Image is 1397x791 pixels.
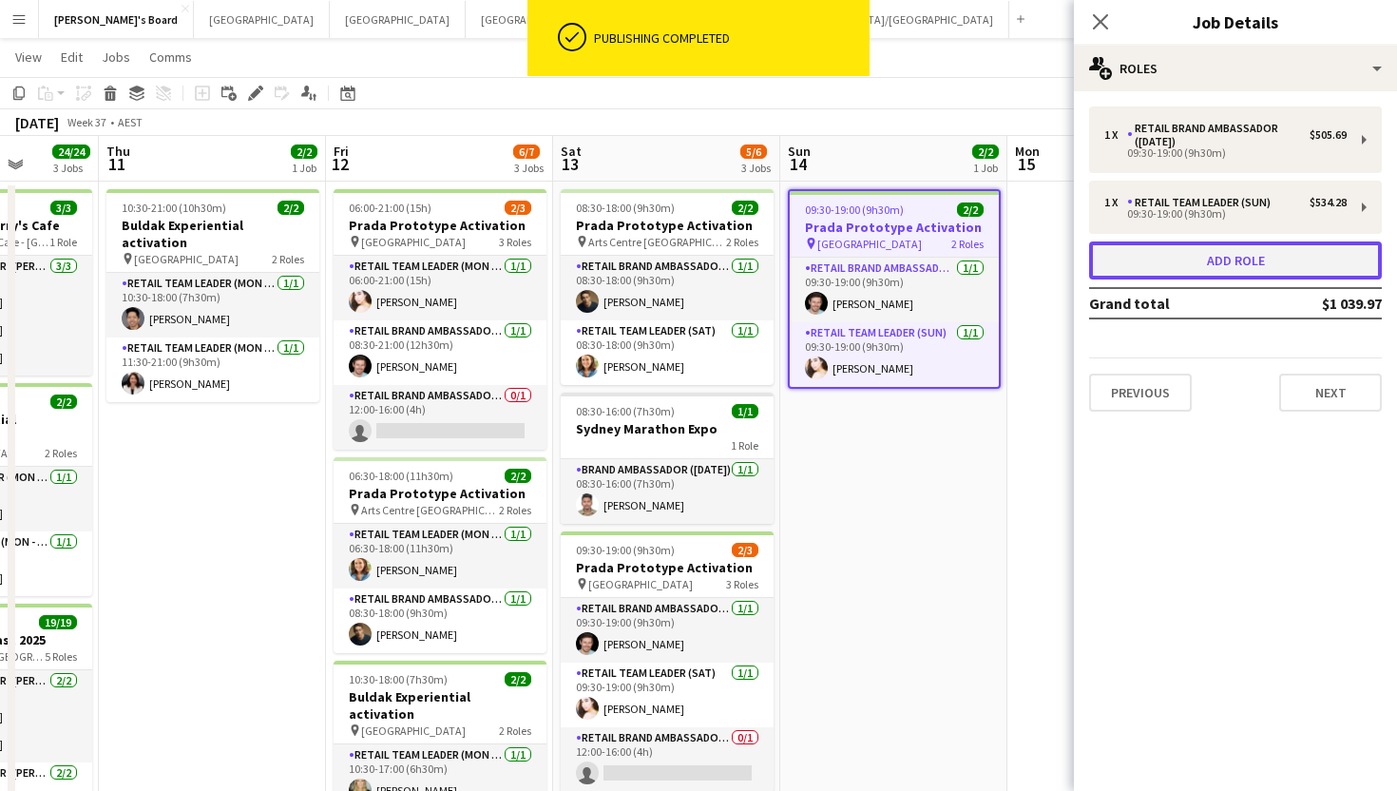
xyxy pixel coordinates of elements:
div: $505.69 [1310,128,1347,142]
span: 10:30-21:00 (10h30m) [122,201,226,215]
div: Publishing completed [594,29,862,47]
span: 1 Role [731,438,758,453]
span: [GEOGRAPHIC_DATA] [361,235,466,249]
span: [GEOGRAPHIC_DATA] [817,237,922,251]
app-card-role: RETAIL Team Leader (Mon - Fri)1/111:30-21:00 (9h30m)[PERSON_NAME] [106,338,319,402]
button: [GEOGRAPHIC_DATA]/[GEOGRAPHIC_DATA] [765,1,1009,38]
a: Jobs [94,45,138,69]
a: Comms [142,45,200,69]
h3: Prada Prototype Activation [790,219,999,236]
app-card-role: RETAIL Team Leader (Sat)1/109:30-19:00 (9h30m)[PERSON_NAME] [561,663,774,727]
span: 24/24 [52,145,90,159]
div: 09:30-19:00 (9h30m)2/2Prada Prototype Activation [GEOGRAPHIC_DATA]2 RolesRETAIL Brand Ambassador ... [788,189,1001,389]
div: [DATE] [15,113,59,132]
span: 2 Roles [951,237,984,251]
span: Sun [788,143,811,160]
h3: Prada Prototype Activation [334,485,546,502]
div: AEST [118,115,143,129]
div: 1 x [1104,196,1127,209]
app-card-role: RETAIL Brand Ambassador ([DATE])1/109:30-19:00 (9h30m)[PERSON_NAME] [561,598,774,663]
app-card-role: Brand Ambassador ([DATE])1/108:30-16:00 (7h30m)[PERSON_NAME] [561,459,774,524]
div: 3 Jobs [514,161,544,175]
span: 5/6 [740,145,767,159]
span: 2/2 [957,203,984,217]
span: 2/2 [277,201,304,215]
span: 2/2 [505,469,531,483]
span: Jobs [102,48,130,66]
span: 3 Roles [499,235,531,249]
button: [GEOGRAPHIC_DATA] [466,1,602,38]
span: 08:30-16:00 (7h30m) [576,404,675,418]
div: RETAIL Team Leader (Sun) [1127,196,1278,209]
span: 2 Roles [272,252,304,266]
button: [GEOGRAPHIC_DATA] [194,1,330,38]
span: Week 37 [63,115,110,129]
span: 09:30-19:00 (9h30m) [805,203,904,217]
button: Next [1279,374,1382,412]
h3: Buldak Experiential activation [106,217,319,251]
span: Thu [106,143,130,160]
h3: Buldak Experiential activation [334,688,546,723]
span: 2/3 [732,543,758,557]
span: 1/1 [732,404,758,418]
h3: Job Details [1074,10,1397,34]
div: 09:30-19:00 (9h30m) [1104,148,1347,158]
span: Comms [149,48,192,66]
span: 2 Roles [499,503,531,517]
div: RETAIL Brand Ambassador ([DATE]) [1127,122,1310,148]
span: Edit [61,48,83,66]
h3: Prada Prototype Activation [334,217,546,234]
span: Sat [561,143,582,160]
app-card-role: RETAIL Brand Ambassador ([DATE])1/108:30-18:00 (9h30m)[PERSON_NAME] [561,256,774,320]
app-job-card: 08:30-18:00 (9h30m)2/2Prada Prototype Activation Arts Centre [GEOGRAPHIC_DATA]2 RolesRETAIL Brand... [561,189,774,385]
span: Mon [1015,143,1040,160]
span: 2/2 [732,201,758,215]
span: 2/2 [972,145,999,159]
span: 2 Roles [499,723,531,738]
span: 2 Roles [45,446,77,460]
span: 3 Roles [726,577,758,591]
span: 1 Role [49,235,77,249]
span: Arts Centre [GEOGRAPHIC_DATA] [361,503,499,517]
app-job-card: 08:30-16:00 (7h30m)1/1Sydney Marathon Expo1 RoleBrand Ambassador ([DATE])1/108:30-16:00 (7h30m)[P... [561,393,774,524]
app-card-role: RETAIL Brand Ambassador (Mon - Fri)0/112:00-16:00 (4h) [334,385,546,450]
div: 3 Jobs [53,161,89,175]
td: Grand total [1089,288,1262,318]
span: 12 [331,153,349,175]
app-card-role: RETAIL Brand Ambassador (Mon - Fri)1/108:30-21:00 (12h30m)[PERSON_NAME] [334,320,546,385]
h3: Prada Prototype Activation [561,559,774,576]
span: 06:00-21:00 (15h) [349,201,431,215]
button: Previous [1089,374,1192,412]
span: 2 Roles [726,235,758,249]
span: [GEOGRAPHIC_DATA] [588,577,693,591]
span: Arts Centre [GEOGRAPHIC_DATA] [588,235,726,249]
span: Fri [334,143,349,160]
span: 2/2 [50,395,77,409]
app-card-role: RETAIL Team Leader (Sat)1/108:30-18:00 (9h30m)[PERSON_NAME] [561,320,774,385]
span: 2/3 [505,201,531,215]
span: 14 [785,153,811,175]
span: 13 [558,153,582,175]
app-card-role: RETAIL Team Leader (Mon - Fri)1/106:30-18:00 (11h30m)[PERSON_NAME] [334,524,546,588]
span: 3/3 [50,201,77,215]
span: 08:30-18:00 (9h30m) [576,201,675,215]
td: $1 039.97 [1262,288,1382,318]
span: 2/2 [505,672,531,686]
span: 2/2 [291,145,317,159]
div: 3 Jobs [741,161,771,175]
span: [GEOGRAPHIC_DATA] [361,723,466,738]
button: Add role [1089,241,1382,280]
app-card-role: RETAIL Brand Ambassador ([DATE])1/109:30-19:00 (9h30m)[PERSON_NAME] [790,258,999,322]
span: 5 Roles [45,649,77,664]
app-job-card: 06:30-18:00 (11h30m)2/2Prada Prototype Activation Arts Centre [GEOGRAPHIC_DATA]2 RolesRETAIL Team... [334,457,546,653]
app-job-card: 10:30-21:00 (10h30m)2/2Buldak Experiential activation [GEOGRAPHIC_DATA]2 RolesRETAIL Team Leader ... [106,189,319,402]
div: 1 x [1104,128,1127,142]
span: 11 [104,153,130,175]
button: [PERSON_NAME]'s Board [39,1,194,38]
div: $534.28 [1310,196,1347,209]
div: 09:30-19:00 (9h30m) [1104,209,1347,219]
span: View [15,48,42,66]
